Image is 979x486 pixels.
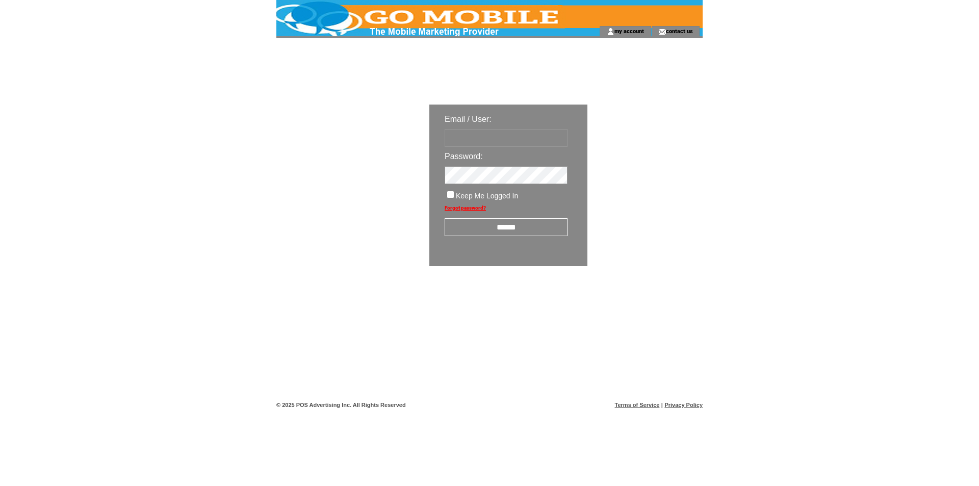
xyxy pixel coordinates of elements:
a: Privacy Policy [664,402,703,408]
img: transparent.png [617,292,668,304]
a: Forgot password? [445,205,486,211]
img: contact_us_icon.gif [658,28,666,36]
a: my account [614,28,644,34]
span: Keep Me Logged In [456,192,518,200]
a: Terms of Service [615,402,660,408]
span: Email / User: [445,115,492,123]
a: contact us [666,28,693,34]
span: © 2025 POS Advertising Inc. All Rights Reserved [276,402,406,408]
span: Password: [445,152,483,161]
img: account_icon.gif [607,28,614,36]
span: | [661,402,663,408]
